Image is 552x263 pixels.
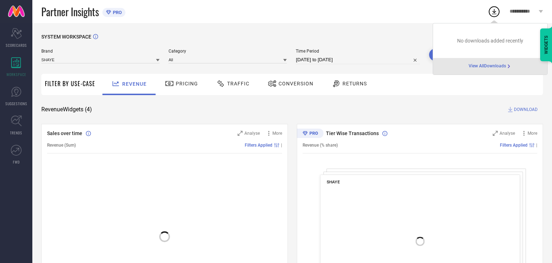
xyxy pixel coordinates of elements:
span: More [272,131,282,136]
svg: Zoom [493,131,498,136]
span: Returns [342,81,367,86]
span: Revenue Widgets ( 4 ) [41,106,92,113]
input: Select time period [296,55,420,64]
span: SHAYE [326,179,340,184]
span: Revenue [122,81,147,87]
span: | [536,143,537,148]
div: Open download list [488,5,501,18]
span: Partner Insights [41,4,99,19]
span: Traffic [227,81,249,86]
div: Open download page [469,63,512,69]
span: Revenue (% share) [303,143,338,148]
span: Analyse [244,131,260,136]
span: More [528,131,537,136]
span: WORKSPACE [6,72,26,77]
span: Time Period [296,49,420,54]
span: DOWNLOAD [514,106,538,113]
span: View All Downloads [469,63,506,69]
span: No downloads added recently [457,38,523,44]
span: Revenue (Sum) [47,143,76,148]
div: Premium [297,129,323,139]
span: Tier Wise Transactions [326,130,379,136]
span: Filter By Use-Case [45,79,95,88]
span: | [281,143,282,148]
svg: Zoom [238,131,243,136]
button: Search [429,49,468,61]
a: View AllDownloads [469,63,512,69]
span: Conversion [279,81,313,86]
span: SCORECARDS [6,43,27,48]
span: SUGGESTIONS [5,101,27,106]
span: SYSTEM WORKSPACE [41,34,91,40]
span: FWD [13,159,20,165]
span: Analyse [500,131,515,136]
span: Filters Applied [245,143,272,148]
span: Filters Applied [500,143,528,148]
span: TRENDS [10,130,22,135]
span: PRO [111,10,122,15]
span: Brand [41,49,160,54]
span: Sales over time [47,130,82,136]
span: Pricing [176,81,198,86]
span: Category [169,49,287,54]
